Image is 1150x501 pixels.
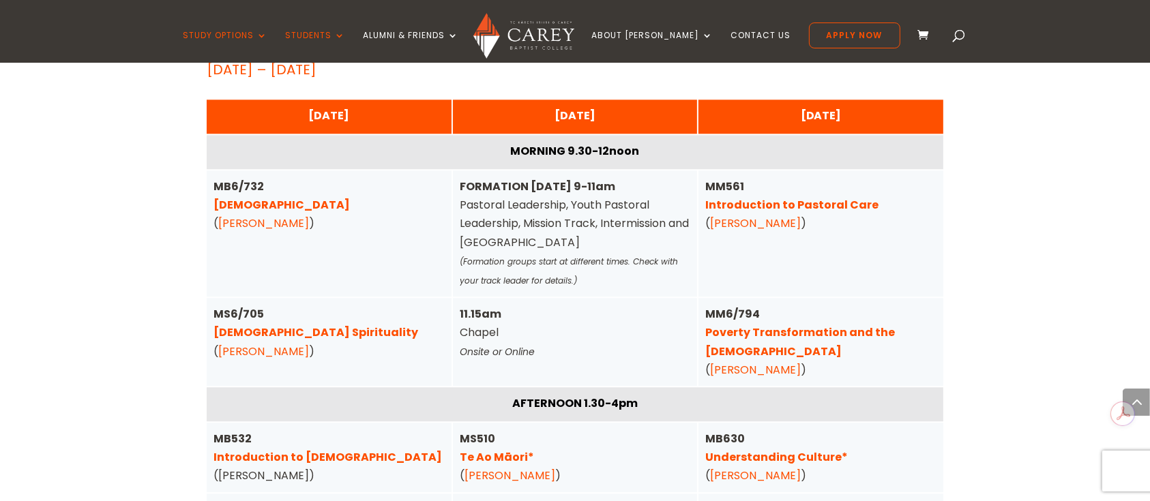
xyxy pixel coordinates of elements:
a: [PERSON_NAME] [218,344,309,359]
a: [PERSON_NAME] [710,468,801,483]
a: Apply Now [809,22,900,48]
strong: MB532 [213,431,442,465]
a: Understanding Culture* [705,449,848,465]
a: Te Ao Māori* [460,449,534,465]
div: [DATE] [460,106,691,125]
div: Pastoral Leadership, Youth Pastoral Leadership, Mission Track, Intermission and [GEOGRAPHIC_DATA] [460,177,691,290]
div: ( ) [705,305,937,379]
div: ( ) [705,429,937,485]
a: Students [285,31,345,63]
a: [DEMOGRAPHIC_DATA] [213,197,350,213]
strong: MM561 [705,179,879,213]
a: Study Options [183,31,267,63]
a: [PERSON_NAME] [465,468,555,483]
div: ( ) [460,429,691,485]
a: [DEMOGRAPHIC_DATA] Spirituality [213,324,418,340]
a: [PERSON_NAME] [710,215,801,231]
img: Carey Baptist College [473,13,574,59]
a: About [PERSON_NAME] [592,31,713,63]
strong: MB630 [705,431,848,465]
strong: MB6/732 [213,179,350,213]
strong: AFTERNOON 1.30-4pm [512,395,638,411]
div: ( ) [213,177,445,233]
div: ([PERSON_NAME]) [213,429,445,485]
a: Alumni & Friends [363,31,458,63]
div: ( ) [213,305,445,361]
a: [PERSON_NAME] [218,215,309,231]
div: Chapel [460,305,691,361]
a: Poverty Transformation and the [DEMOGRAPHIC_DATA] [705,324,895,359]
a: [PERSON_NAME] [710,362,801,378]
strong: MM6/794 [705,306,895,359]
a: Introduction to [DEMOGRAPHIC_DATA] [213,449,442,465]
strong: FORMATION [DATE] 9-11am [460,179,615,194]
em: (Formation groups start at different times. Check with your track leader for details.) [460,256,678,286]
a: Introduction to Pastoral Care [705,197,879,213]
div: [DATE] [705,106,937,125]
div: [DATE] [213,106,445,125]
strong: 11.15am [460,306,501,322]
strong: MS6/705 [213,306,418,340]
div: ( ) [705,177,937,233]
a: Contact Us [731,31,791,63]
strong: MORNING 9.30-12noon [510,143,639,159]
em: Onsite or Online [460,345,535,359]
strong: MS510 [460,431,534,465]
